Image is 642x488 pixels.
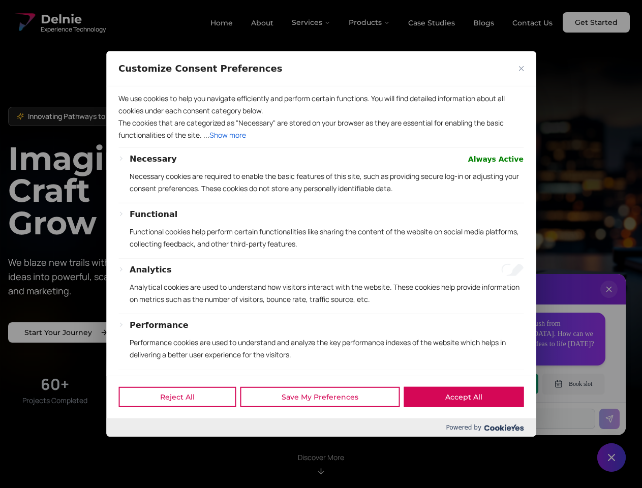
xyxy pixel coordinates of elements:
[130,170,524,195] p: Necessary cookies are required to enable the basic features of this site, such as providing secur...
[130,319,189,331] button: Performance
[130,264,172,276] button: Analytics
[404,387,524,407] button: Accept All
[130,208,177,221] button: Functional
[106,418,536,437] div: Powered by
[209,129,246,141] button: Show more
[118,93,524,117] p: We use cookies to help you navigate efficiently and perform certain functions. You will find deta...
[130,337,524,361] p: Performance cookies are used to understand and analyze the key performance indexes of the website...
[118,387,236,407] button: Reject All
[240,387,400,407] button: Save My Preferences
[468,153,524,165] span: Always Active
[118,117,524,141] p: The cookies that are categorized as "Necessary" are stored on your browser as they are essential ...
[130,226,524,250] p: Functional cookies help perform certain functionalities like sharing the content of the website o...
[518,66,524,71] img: Close
[118,63,282,75] span: Customize Consent Preferences
[130,281,524,306] p: Analytical cookies are used to understand how visitors interact with the website. These cookies h...
[130,153,177,165] button: Necessary
[501,264,524,276] input: Enable Analytics
[484,424,524,431] img: Cookieyes logo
